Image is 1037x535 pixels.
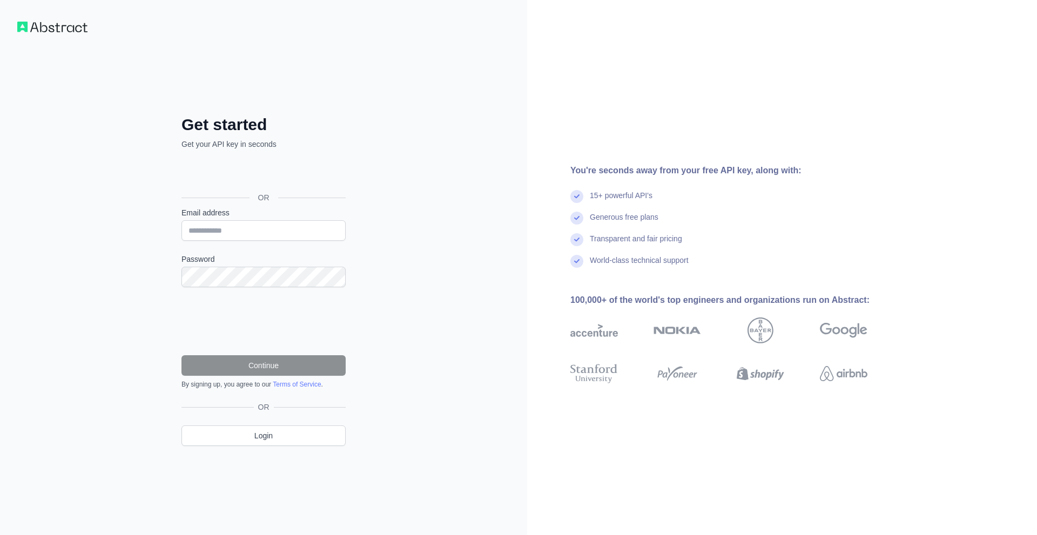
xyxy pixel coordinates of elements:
div: You're seconds away from your free API key, along with: [570,164,902,177]
img: google [820,317,867,343]
img: airbnb [820,362,867,385]
a: Terms of Service [273,381,321,388]
img: check mark [570,255,583,268]
div: 15+ powerful API's [590,190,652,212]
img: bayer [748,317,773,343]
img: check mark [570,233,583,246]
img: accenture [570,317,618,343]
div: 100,000+ of the world's top engineers and organizations run on Abstract: [570,294,902,307]
img: stanford university [570,362,618,385]
label: Email address [181,207,346,218]
h2: Get started [181,115,346,134]
div: Generous free plans [590,212,658,233]
label: Password [181,254,346,265]
img: check mark [570,190,583,203]
div: World-class technical support [590,255,689,276]
iframe: reCAPTCHA [181,300,346,342]
span: OR [250,192,278,203]
img: nokia [654,317,701,343]
p: Get your API key in seconds [181,139,346,150]
button: Continue [181,355,346,376]
img: Workflow [17,22,87,32]
div: Transparent and fair pricing [590,233,682,255]
a: Login [181,425,346,446]
img: check mark [570,212,583,225]
img: shopify [737,362,784,385]
img: payoneer [654,362,701,385]
iframe: “使用 Google 账号登录”按钮 [176,161,349,185]
span: OR [254,402,274,412]
div: By signing up, you agree to our . [181,380,346,389]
